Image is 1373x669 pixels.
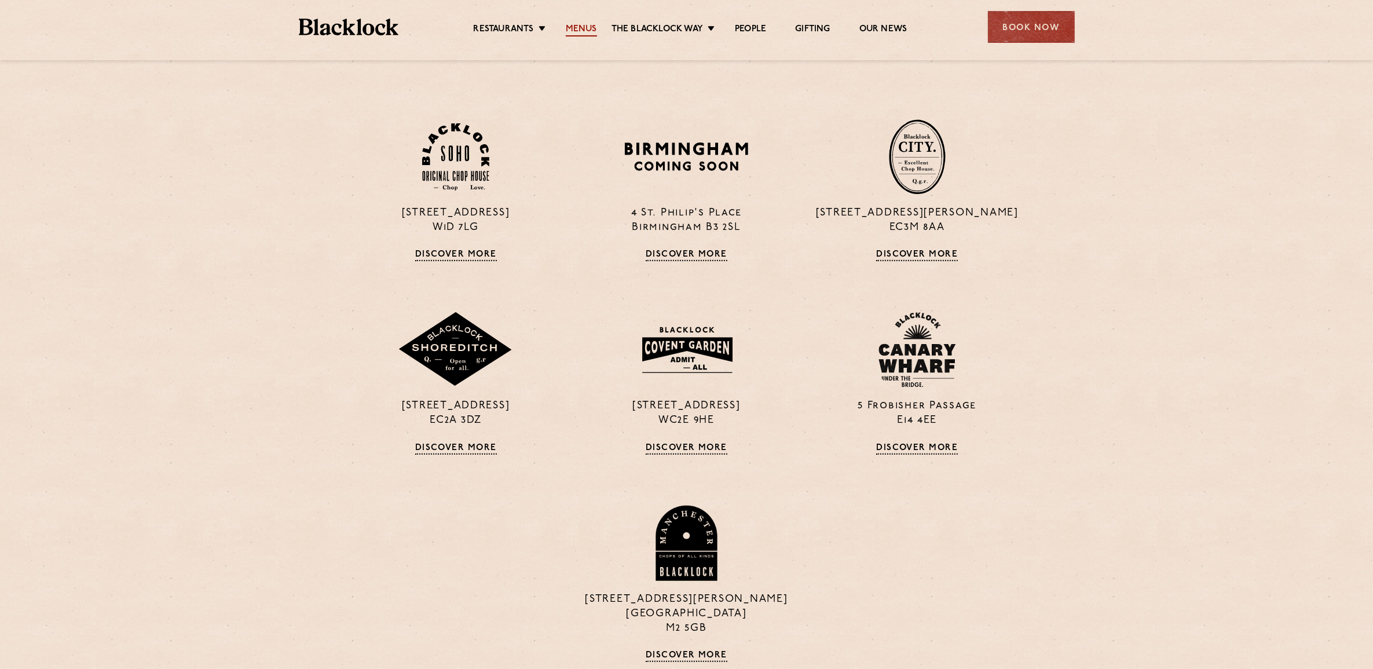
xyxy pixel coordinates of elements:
[580,399,793,428] p: [STREET_ADDRESS] WC2E 9HE
[422,123,489,191] img: Soho-stamp-default.svg
[654,506,719,581] img: BL_Manchester_Logo-bleed.png
[889,119,946,195] img: City-stamp-default.svg
[299,19,399,35] img: BL_Textured_Logo-footer-cropped.svg
[646,250,727,261] a: Discover More
[735,24,766,36] a: People
[876,250,958,261] a: Discover More
[988,11,1075,43] div: Book Now
[474,24,534,36] a: Restaurants
[580,206,793,235] p: 4 St. Philip's Place Birmingham B3 2SL
[646,443,727,455] a: Discover More
[646,650,727,662] a: Discover More
[349,206,562,235] p: [STREET_ADDRESS] W1D 7LG
[398,312,514,387] img: Shoreditch-stamp-v2-default.svg
[811,399,1024,428] p: 5 Frobisher Passage E14 4EE
[612,24,703,36] a: The Blacklock Way
[623,138,750,175] img: BIRMINGHAM-P22_-e1747915156957.png
[631,320,742,380] img: BLA_1470_CoventGarden_Website_Solid.svg
[349,399,562,428] p: [STREET_ADDRESS] EC2A 3DZ
[859,24,907,36] a: Our News
[566,24,597,36] a: Menus
[811,206,1024,235] p: [STREET_ADDRESS][PERSON_NAME] EC3M 8AA
[580,593,793,636] p: [STREET_ADDRESS][PERSON_NAME] [GEOGRAPHIC_DATA] M2 5GB
[795,24,830,36] a: Gifting
[878,312,956,387] img: BL_CW_Logo_Website.svg
[415,250,497,261] a: Discover More
[876,443,958,455] a: Discover More
[415,443,497,455] a: Discover More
